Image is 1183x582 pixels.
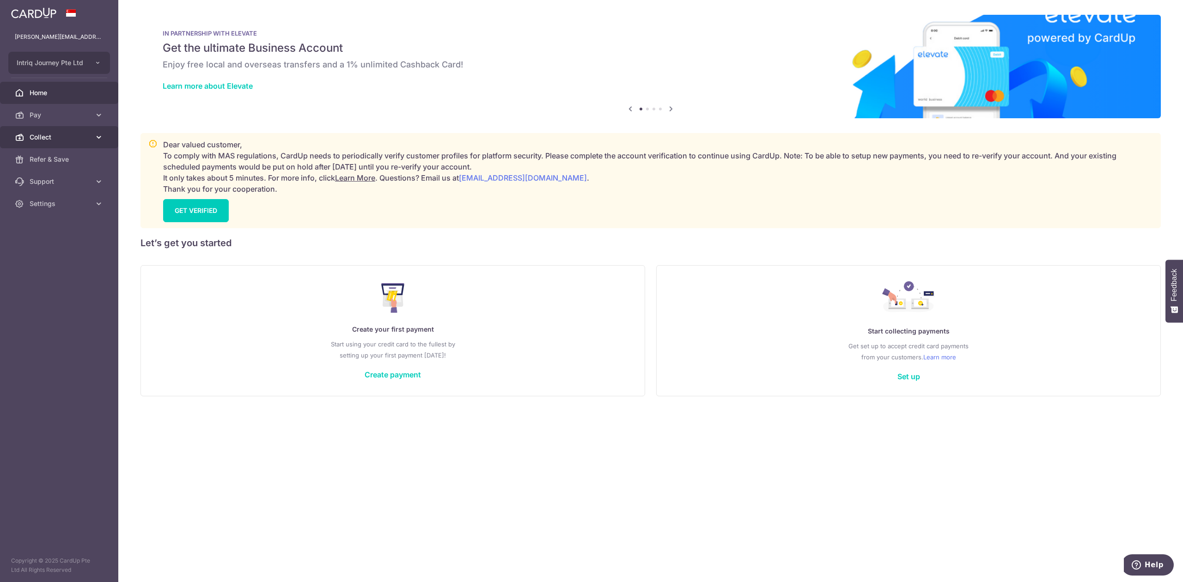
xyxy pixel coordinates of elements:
a: Learn more [923,352,956,363]
a: Create payment [365,370,421,379]
p: Create your first payment [159,324,626,335]
a: GET VERIFIED [163,199,229,222]
a: [EMAIL_ADDRESS][DOMAIN_NAME] [459,173,587,182]
h5: Let’s get you started [140,236,1161,250]
img: Renovation banner [140,15,1161,118]
span: Pay [30,110,91,120]
h5: Get the ultimate Business Account [163,41,1139,55]
p: Start using your credit card to the fullest by setting up your first payment [DATE]! [159,339,626,361]
a: Set up [897,372,920,381]
span: Feedback [1170,269,1178,301]
span: Settings [30,199,91,208]
p: [PERSON_NAME][EMAIL_ADDRESS][DOMAIN_NAME] [15,32,104,42]
a: Learn More [335,173,375,182]
span: Refer & Save [30,155,91,164]
button: Feedback - Show survey [1165,260,1183,322]
p: Dear valued customer, To comply with MAS regulations, CardUp needs to periodically verify custome... [163,139,1153,194]
span: Home [30,88,91,97]
img: Collect Payment [882,281,935,315]
button: Intriq Journey Pte Ltd [8,52,110,74]
iframe: Opens a widget where you can find more information [1124,554,1174,577]
span: Collect [30,133,91,142]
img: CardUp [11,7,56,18]
h6: Enjoy free local and overseas transfers and a 1% unlimited Cashback Card! [163,59,1139,70]
span: Intriq Journey Pte Ltd [17,58,85,67]
a: Learn more about Elevate [163,81,253,91]
span: Support [30,177,91,186]
p: Get set up to accept credit card payments from your customers. [675,340,1142,363]
p: Start collecting payments [675,326,1142,337]
p: IN PARTNERSHIP WITH ELEVATE [163,30,1139,37]
img: Make Payment [381,283,405,313]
